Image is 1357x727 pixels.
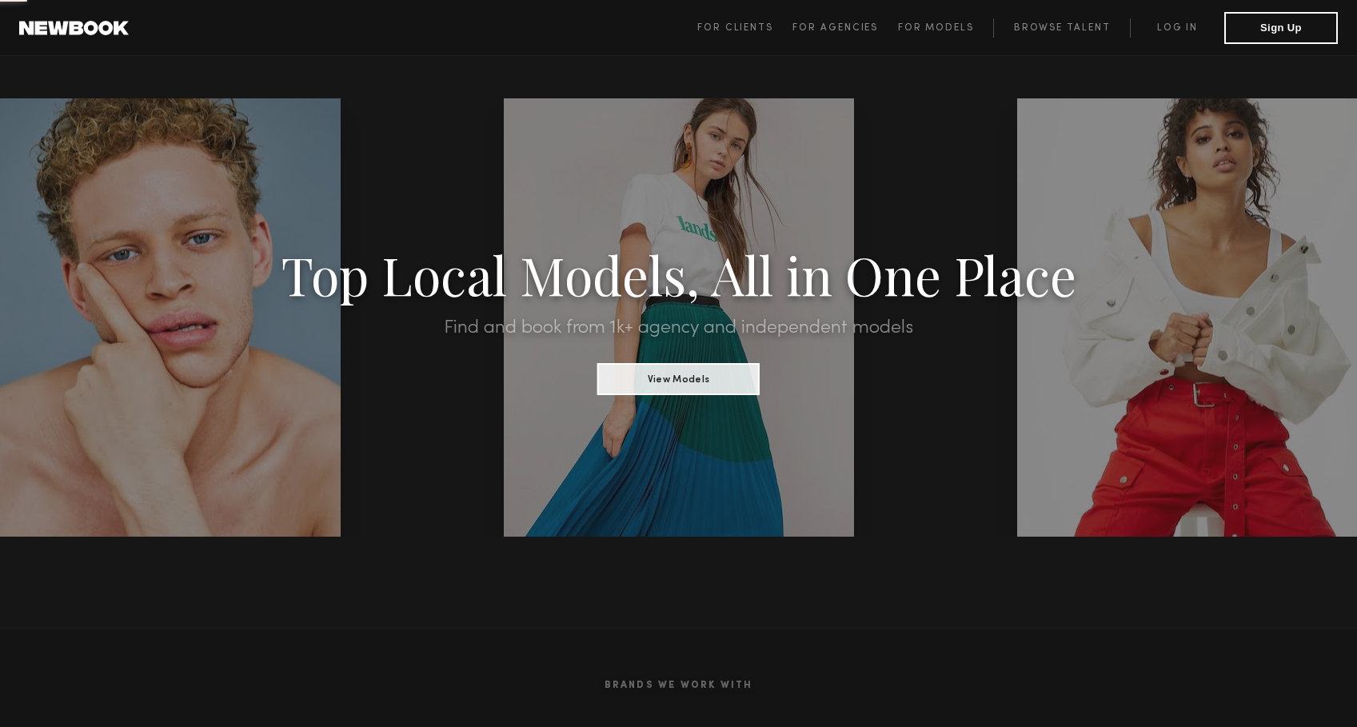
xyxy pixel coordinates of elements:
span: For Clients [697,23,773,33]
button: View Models [597,363,760,395]
a: For Agencies [792,18,897,38]
button: Sign Up [1224,12,1338,44]
a: View Models [597,369,760,386]
h2: Brands We Work With [199,661,1159,710]
a: For Models [898,18,994,38]
a: Browse Talent [993,18,1130,38]
h1: Top Local Models, All in One Place [102,250,1255,299]
a: For Clients [697,18,792,38]
span: For Agencies [792,23,878,33]
a: Log in [1130,18,1224,38]
span: For Models [898,23,974,33]
h2: Find and book from 1k+ agency and independent models [102,318,1255,338]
